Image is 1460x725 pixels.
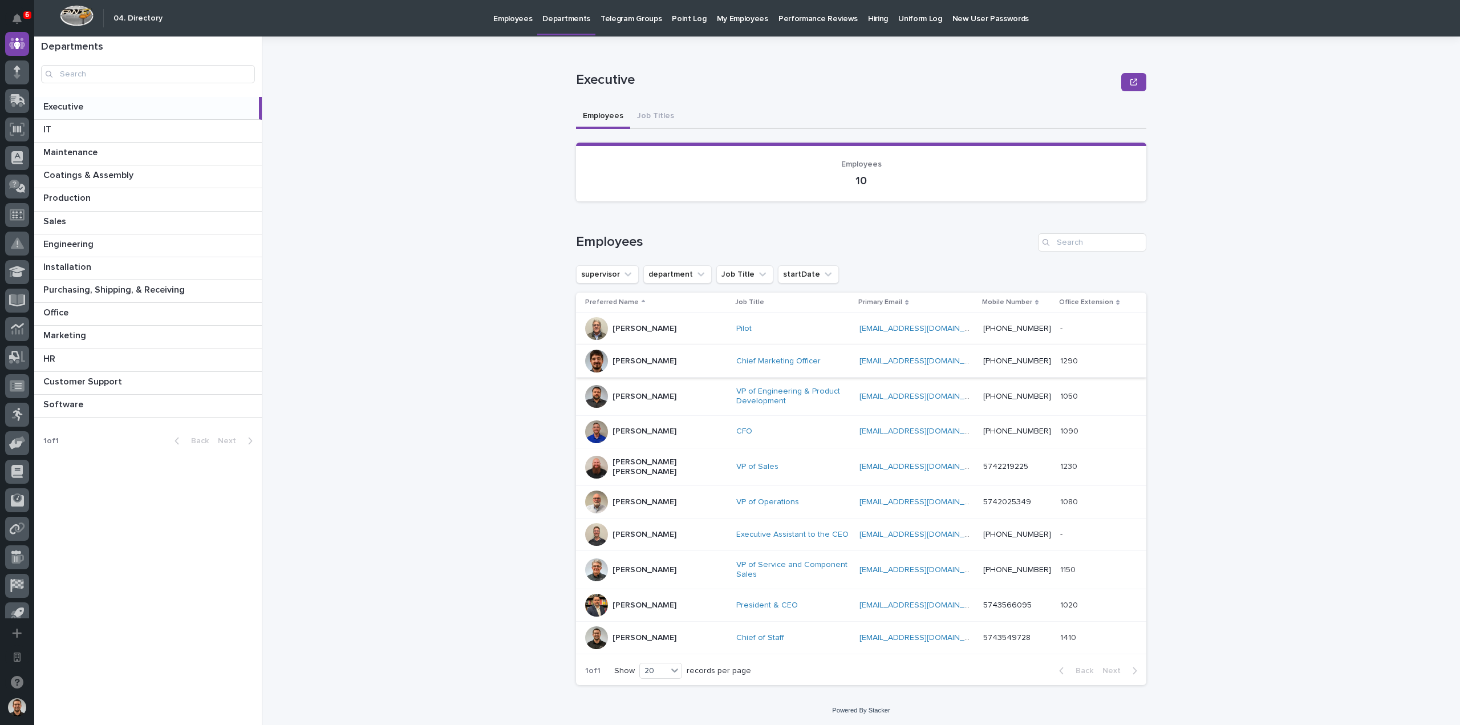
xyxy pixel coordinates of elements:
[1102,667,1128,675] span: Next
[60,5,94,26] img: Workspace Logo
[39,127,187,139] div: Start new chat
[5,645,29,669] button: Open workspace settings
[859,498,988,506] a: [EMAIL_ADDRESS][DOMAIN_NAME]
[859,325,988,333] a: [EMAIL_ADDRESS][DOMAIN_NAME]
[194,131,208,144] button: Start new chat
[614,666,635,676] p: Show
[25,11,29,19] p: 6
[1098,666,1146,676] button: Next
[43,145,100,158] p: Maintenance
[1060,460,1080,472] p: 1230
[34,234,262,257] a: EngineeringEngineering
[585,296,639,309] p: Preferred Name
[43,237,96,250] p: Engineering
[113,212,138,220] span: Pylon
[736,601,798,610] a: President & CEO
[983,392,1051,400] a: [PHONE_NUMBER]
[11,127,32,148] img: 1736555164131-43832dd5-751b-4058-ba23-39d91318e5a0
[34,143,262,165] a: MaintenanceMaintenance
[736,462,778,472] a: VP of Sales
[43,305,71,318] p: Office
[43,214,68,227] p: Sales
[7,179,67,200] a: 📖Help Docs
[643,265,712,283] button: department
[34,303,262,326] a: OfficeOffice
[613,497,676,507] p: [PERSON_NAME]
[43,168,136,181] p: Coatings & Assembly
[5,621,29,645] button: Add a new app...
[613,530,676,540] p: [PERSON_NAME]
[43,374,124,387] p: Customer Support
[736,427,752,436] a: CFO
[165,436,213,446] button: Back
[43,351,58,364] p: HR
[576,265,639,283] button: supervisor
[43,122,54,135] p: IT
[1060,354,1080,366] p: 1290
[983,601,1032,609] a: 5743566095
[11,46,208,64] p: Welcome 👋
[576,448,1146,486] tr: [PERSON_NAME] [PERSON_NAME]VP of Sales [EMAIL_ADDRESS][DOMAIN_NAME] 574221922512301230
[859,634,988,642] a: [EMAIL_ADDRESS][DOMAIN_NAME]
[630,105,681,129] button: Job Titles
[576,313,1146,345] tr: [PERSON_NAME]Pilot [EMAIL_ADDRESS][DOMAIN_NAME] [PHONE_NUMBER]--
[34,427,68,455] p: 1 of 1
[576,486,1146,519] tr: [PERSON_NAME]VP of Operations [EMAIL_ADDRESS][DOMAIN_NAME] 574202534910801080
[736,387,850,406] a: VP of Engineering & Product Development
[23,184,62,195] span: Help Docs
[34,280,262,303] a: Purchasing, Shipping, & ReceivingPurchasing, Shipping, & Receiving
[41,65,255,83] input: Search
[43,99,86,112] p: Executive
[576,657,610,685] p: 1 of 1
[590,174,1133,188] p: 10
[34,372,262,395] a: Customer SupportCustomer Support
[859,566,988,574] a: [EMAIL_ADDRESS][DOMAIN_NAME]
[34,97,262,120] a: ExecutiveExecutive
[983,357,1051,365] a: [PHONE_NUMBER]
[859,427,988,435] a: [EMAIL_ADDRESS][DOMAIN_NAME]
[576,415,1146,448] tr: [PERSON_NAME]CFO [EMAIL_ADDRESS][DOMAIN_NAME] [PHONE_NUMBER]10901090
[1060,563,1078,575] p: 1150
[576,621,1146,654] tr: [PERSON_NAME]Chief of Staff [EMAIL_ADDRESS][DOMAIN_NAME] 574354972814101410
[43,260,94,273] p: Installation
[716,265,773,283] button: Job Title
[43,397,86,410] p: Software
[1060,631,1078,643] p: 1410
[1060,424,1081,436] p: 1090
[735,296,764,309] p: Job Title
[613,427,676,436] p: [PERSON_NAME]
[982,296,1032,309] p: Mobile Number
[184,437,209,445] span: Back
[34,326,262,349] a: MarketingMarketing
[613,357,676,366] p: [PERSON_NAME]
[778,265,839,283] button: startDate
[983,463,1028,471] a: 5742219225
[34,212,262,234] a: SalesSales
[640,665,667,677] div: 20
[1059,296,1113,309] p: Office Extension
[1038,233,1146,252] input: Search
[576,378,1146,416] tr: [PERSON_NAME]VP of Engineering & Product Development [EMAIL_ADDRESS][DOMAIN_NAME] [PHONE_NUMBER]1...
[859,463,988,471] a: [EMAIL_ADDRESS][DOMAIN_NAME]
[34,165,262,188] a: Coatings & AssemblyCoatings & Assembly
[43,191,93,204] p: Production
[613,601,676,610] p: [PERSON_NAME]
[71,185,80,194] div: 🔗
[1060,598,1080,610] p: 1020
[736,560,850,580] a: VP of Service and Component Sales
[841,160,882,168] span: Employees
[613,392,676,402] p: [PERSON_NAME]
[983,427,1051,435] a: [PHONE_NUMBER]
[34,120,262,143] a: ITIT
[113,14,163,23] h2: 04. Directory
[39,139,160,148] div: We're offline, we will be back soon!
[983,325,1051,333] a: [PHONE_NUMBER]
[5,670,29,694] button: Open support chat
[83,184,145,195] span: Onboarding Call
[576,234,1033,250] h1: Employees
[1069,667,1093,675] span: Back
[43,282,187,295] p: Purchasing, Shipping, & Receiving
[859,601,988,609] a: [EMAIL_ADDRESS][DOMAIN_NAME]
[80,211,138,220] a: Powered byPylon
